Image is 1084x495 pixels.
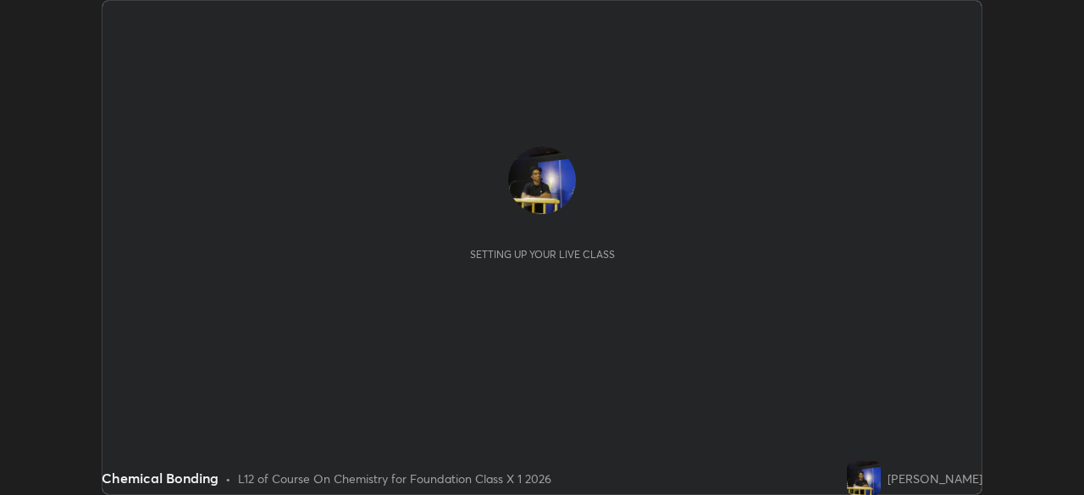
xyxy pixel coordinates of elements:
[102,468,218,488] div: Chemical Bonding
[238,470,551,487] div: L12 of Course On Chemistry for Foundation Class X 1 2026
[225,470,231,487] div: •
[847,461,881,495] img: 0fdc4997ded54af0bee93a25e8fd356b.jpg
[508,146,576,214] img: 0fdc4997ded54af0bee93a25e8fd356b.jpg
[888,470,982,487] div: [PERSON_NAME]
[470,248,615,261] div: Setting up your live class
